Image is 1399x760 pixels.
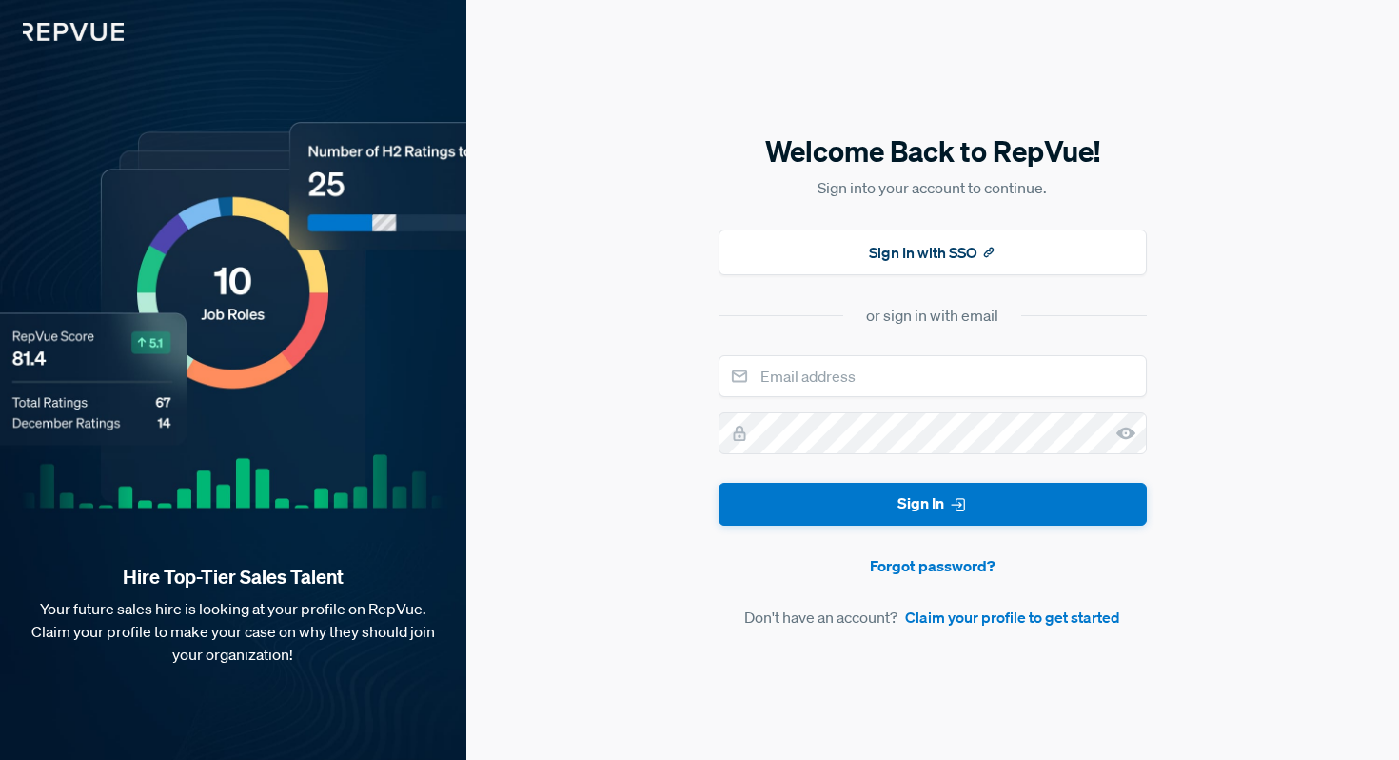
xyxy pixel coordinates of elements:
a: Forgot password? [719,554,1147,577]
strong: Hire Top-Tier Sales Talent [30,565,436,590]
article: Don't have an account? [719,606,1147,629]
button: Sign In [719,483,1147,526]
div: or sign in with email [866,304,998,327]
button: Sign In with SSO [719,230,1147,275]
input: Email address [719,355,1147,397]
p: Your future sales hire is looking at your profile on RepVue. Claim your profile to make your case... [30,597,436,666]
h5: Welcome Back to RepVue! [719,131,1147,171]
a: Claim your profile to get started [905,606,1120,629]
p: Sign into your account to continue. [719,176,1147,199]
